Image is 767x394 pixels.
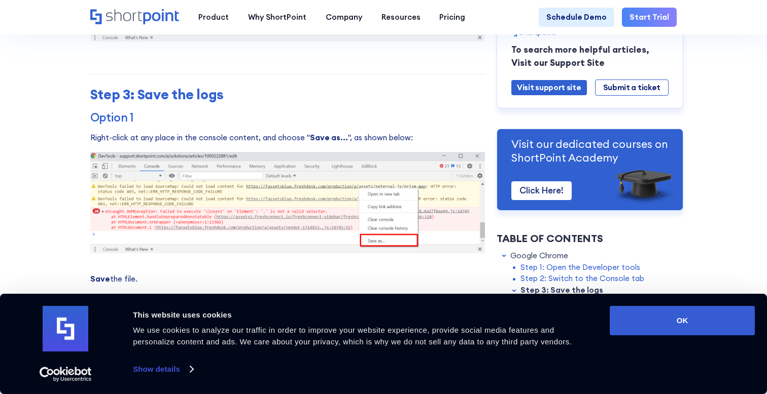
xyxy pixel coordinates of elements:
div: Product [198,12,229,23]
span: We use cookies to analyze our traffic in order to improve your website experience, provide social... [133,326,572,346]
div: Pricing [439,12,465,23]
a: Product [189,8,238,27]
div: Why ShortPoint [248,12,306,23]
p: the file. [90,273,485,285]
a: Step 2: Switch to the Console tab [520,273,644,285]
a: Home [90,9,180,25]
img: logo [43,306,88,351]
a: Google Chrome [510,250,568,262]
a: Schedule Demo [539,8,614,27]
a: Step 3: Save the logs [520,285,603,296]
div: Resources [381,12,421,23]
div: This website uses cookies [133,309,587,321]
a: Start Trial [622,8,677,27]
a: Why ShortPoint [238,8,316,27]
button: OK [610,306,755,335]
a: Resources [372,8,430,27]
strong: Save [90,274,110,284]
p: Right-click at any place in the console content, and choose " ", as shown below: [90,132,485,144]
div: Table of Contents [497,231,683,246]
a: Company [316,8,372,27]
a: Submit a ticket [595,80,669,96]
p: To search more helpful articles, Visit our Support Site [511,44,669,69]
div: Company [326,12,362,23]
a: Show details [133,362,193,377]
a: Step 1: Open the Developer tools [520,261,640,273]
a: Usercentrics Cookiebot - opens in a new window [21,367,110,382]
h4: Option 1 [90,110,485,124]
strong: Save as... [310,133,348,142]
a: Pricing [430,8,475,27]
h3: Step 3: Save the logs [90,87,485,103]
a: Click Here! [511,181,572,200]
a: Visit support site [511,80,587,95]
p: Visit our dedicated courses on ShortPoint Academy [511,137,669,165]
